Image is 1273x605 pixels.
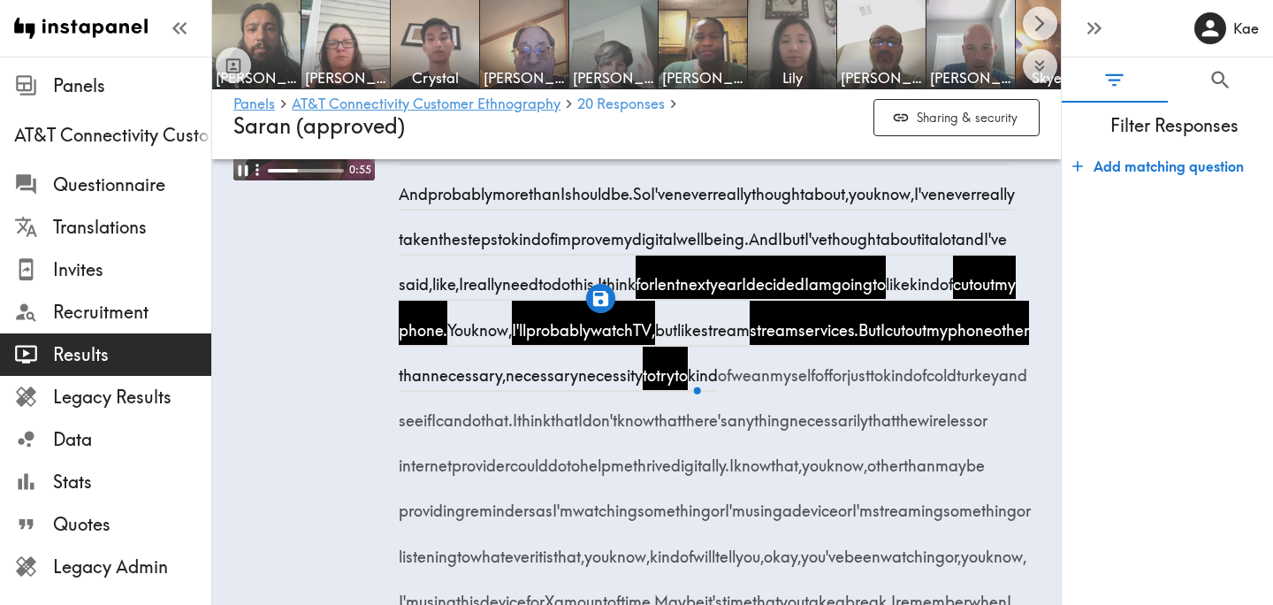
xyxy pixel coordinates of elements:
[602,256,636,301] span: think
[461,211,498,256] span: steps
[650,527,680,572] span: kind
[14,123,211,148] div: AT&T Connectivity Customer Ethnography
[910,256,940,301] span: kind
[873,256,886,301] span: to
[833,347,847,392] span: or
[305,68,386,88] span: [PERSON_NAME]
[939,211,956,256] span: lot
[399,165,428,211] span: And
[880,527,945,572] span: watching
[731,347,770,392] span: wean
[517,392,551,437] span: think
[481,392,513,437] span: that.
[529,165,560,211] span: than
[399,301,447,346] span: phone.
[459,256,463,301] span: I
[512,301,526,346] span: I'll
[654,392,682,437] span: that
[553,482,573,527] span: I'm
[636,256,654,301] span: for
[844,527,880,572] span: been
[711,482,725,527] span: or
[502,256,538,301] span: need
[725,482,745,527] span: I'm
[611,437,633,482] span: me
[873,482,943,527] span: streaming
[745,482,782,527] span: using
[680,527,693,572] span: of
[53,257,211,282] span: Invites
[53,172,211,197] span: Questionnaire
[611,165,633,211] span: be.
[948,301,993,346] span: phone
[662,68,743,88] span: [PERSON_NAME]
[611,211,632,256] span: my
[654,256,680,301] span: lent
[710,256,742,301] span: year
[742,256,746,301] span: I
[643,347,656,392] span: to
[852,482,873,527] span: I'm
[671,437,729,482] span: digitally.
[573,68,654,88] span: [PERSON_NAME]
[715,527,736,572] span: tell
[463,256,502,301] span: really
[841,68,922,88] span: [PERSON_NAME]
[749,211,778,256] span: And
[921,211,929,256] span: it
[914,165,937,211] span: I've
[1017,482,1031,527] span: or
[53,555,211,579] span: Legacy Admin
[1233,19,1259,38] h6: Kae
[930,68,1011,88] span: [PERSON_NAME]
[399,527,457,572] span: listening
[713,165,751,211] span: really
[937,165,976,211] span: never
[1023,49,1057,83] button: Expand to show all items
[53,427,211,452] span: Data
[526,301,591,346] span: probably
[53,385,211,410] span: Legacy Results
[976,165,1015,211] span: really
[53,512,211,537] span: Quotes
[617,392,654,437] span: know
[438,211,461,256] span: the
[506,347,578,392] span: necessary
[873,165,914,211] span: know,
[728,392,789,437] span: anything
[584,527,609,572] span: you
[428,165,492,211] span: probably
[399,256,432,301] span: said,
[216,68,297,88] span: [PERSON_NAME]
[693,527,715,572] span: will
[344,163,375,178] div: 0:55
[880,301,885,346] span: I
[216,48,251,83] button: Toggle between responses and questions
[1062,57,1168,103] button: Filter Responses
[399,482,465,527] span: providing
[535,527,543,572] span: it
[957,347,999,392] span: turkey
[637,482,711,527] span: something
[573,482,637,527] span: watching
[552,256,570,301] span: do
[868,392,896,437] span: that
[632,211,676,256] span: digital
[682,392,728,437] span: there's
[867,437,903,482] span: other
[792,482,838,527] span: device
[827,211,880,256] span: thought
[432,256,459,301] span: like,
[436,392,462,437] span: can
[565,165,611,211] span: should
[53,470,211,494] span: Stats
[956,211,984,256] span: and
[943,482,1017,527] span: something
[577,96,665,111] span: 20 Responses
[680,256,710,301] span: next
[583,392,617,437] span: don't
[880,211,921,256] span: about
[929,211,939,256] span: a
[554,211,611,256] span: improve
[498,211,511,256] span: to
